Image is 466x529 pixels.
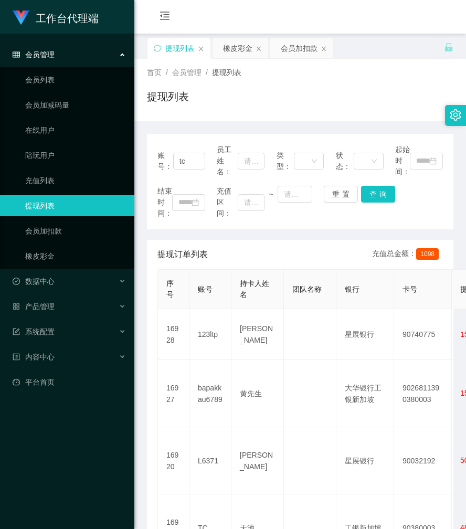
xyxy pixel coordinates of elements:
font: 结束时间： [157,187,172,217]
font: 类型： [277,151,291,171]
i: 图标: 菜单折叠 [147,1,183,34]
font: 星展银行 [345,457,374,465]
font: L6371 [198,457,218,465]
font: 序号 [166,279,174,299]
i: 图标：日历 [429,157,437,165]
button: 查询 [361,186,395,203]
font: 内容中心 [25,353,55,361]
font: [PERSON_NAME] [240,324,273,344]
i: 图标： 关闭 [321,46,327,52]
font: 起始时间： [395,145,410,176]
font: 系统配置 [25,327,55,336]
a: 充值列表 [25,170,126,191]
font: 团队名称 [292,285,322,293]
font: 数据中心 [25,277,55,285]
i: 图标： 解锁 [444,43,453,52]
font: 账号： [157,151,172,171]
a: 橡皮彩金 [25,246,126,267]
i: 图标： 关闭 [198,46,204,52]
font: 产品管理 [25,302,55,311]
input: 请输入简单为 [238,194,264,211]
font: 16920 [166,451,178,471]
font: 工作台代理端 [36,13,99,24]
font: 会员管理 [25,50,55,59]
font: 大华银行 [345,384,374,392]
font: 卡号 [403,285,417,293]
i: 图标：个人资料 [13,353,20,361]
button: 重置 [324,186,358,203]
font: 提现订单列表 [157,250,208,259]
font: 1098 [420,250,435,258]
i: 图标： 关闭 [256,46,262,52]
a: 在线用户 [25,120,126,141]
font: ~ [269,190,273,198]
font: 提现列表 [212,68,241,77]
font: 账号 [198,285,213,293]
img: logo.9652507e.png [13,10,29,25]
i: 图标: appstore-o [13,303,20,310]
i: 图标：同步 [154,45,161,52]
font: 工银新加坡 [345,384,382,404]
a: 会员加减码量 [25,94,126,115]
i: 图标：设置 [450,109,461,121]
font: bapakkau6789 [198,384,223,404]
font: 银行 [345,285,359,293]
a: 会员列表 [25,69,126,90]
font: 星展银行 [345,330,374,338]
a: 图标：仪表板平台首页 [13,372,126,393]
input: 请输入 [238,153,264,170]
i: 图标： 下 [371,158,377,165]
font: 90740775 [403,330,435,338]
font: / [206,68,208,77]
font: / [166,68,168,77]
font: 提现列表 [165,44,195,52]
font: 90268113 [403,384,435,392]
font: 黄先生 [240,389,262,398]
font: 123ltp [198,330,218,338]
input: 请输入 [173,153,205,170]
font: [PERSON_NAME] [240,451,273,471]
input: 请输入顶部为 [278,186,312,203]
a: 陪玩用户 [25,145,126,166]
font: 充值区间： [217,187,231,217]
i: 图标: 检查-圆圈-o [13,278,20,285]
a: 工作台代理端 [13,13,99,21]
i: 图标： 表格 [13,328,20,335]
font: 16928 [166,324,178,344]
font: 状态： [336,151,351,171]
a: 会员加扣款 [25,220,126,241]
font: 16927 [166,384,178,404]
font: 员工姓名： [217,145,231,176]
font: 会员管理 [172,68,202,77]
font: 充值总金额： [372,249,416,258]
font: 首页 [147,68,162,77]
font: 持卡人姓名 [240,279,269,299]
font: 会员加扣款 [281,44,317,52]
font: 90380003 [403,384,439,404]
font: 橡皮彩金 [223,44,252,52]
i: 图标：日历 [192,199,199,206]
font: 提现列表 [147,91,189,102]
i: 图标： 表格 [13,51,20,58]
a: 提现列表 [25,195,126,216]
i: 图标： 下 [311,158,317,165]
font: 90032192 [403,457,435,465]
